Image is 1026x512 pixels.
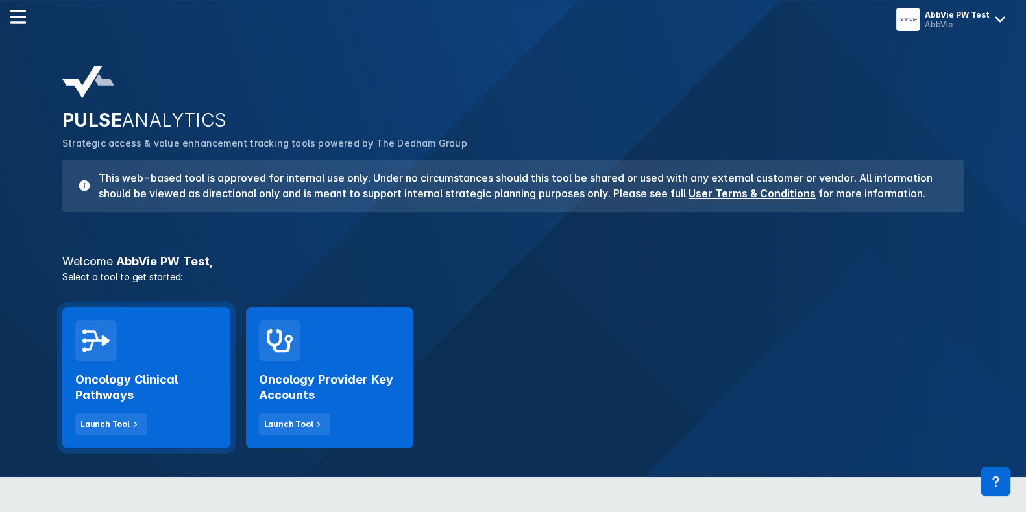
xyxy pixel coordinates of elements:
[925,19,990,29] div: AbbVie
[62,66,114,99] img: pulse-analytics-logo
[122,109,227,131] span: ANALYTICS
[925,10,990,19] div: AbbVie PW Test
[246,307,414,448] a: Oncology Provider Key AccountsLaunch Tool
[55,270,971,284] p: Select a tool to get started:
[75,413,147,435] button: Launch Tool
[75,372,217,403] h2: Oncology Clinical Pathways
[62,254,113,268] span: Welcome
[899,10,917,29] img: menu button
[264,419,313,430] div: Launch Tool
[91,170,948,201] h3: This web-based tool is approved for internal use only. Under no circumstances should this tool be...
[689,187,816,200] a: User Terms & Conditions
[55,256,971,267] h3: AbbVie PW Test ,
[10,9,26,25] img: menu--horizontal.svg
[80,419,130,430] div: Launch Tool
[259,372,401,403] h2: Oncology Provider Key Accounts
[259,413,330,435] button: Launch Tool
[62,136,964,151] p: Strategic access & value enhancement tracking tools powered by The Dedham Group
[62,307,230,448] a: Oncology Clinical PathwaysLaunch Tool
[62,109,964,131] h2: PULSE
[981,467,1010,496] div: Contact Support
